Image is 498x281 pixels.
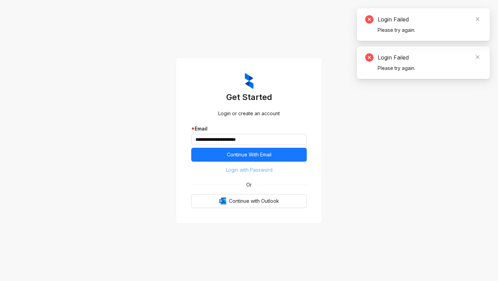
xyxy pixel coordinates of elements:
span: Continue With Email [227,151,271,158]
div: Please try again. [378,26,481,34]
span: Or [241,181,257,189]
span: close-circle [365,53,373,62]
a: Close [474,15,481,23]
button: OutlookContinue with Outlook [191,194,307,208]
span: close [475,17,480,21]
span: Continue with Outlook [229,197,279,205]
button: Login with Password [191,164,307,175]
img: ZumaIcon [245,73,253,89]
span: Login with Password [226,166,273,174]
div: Login or create an account [191,110,307,117]
a: Close [474,53,481,61]
div: Email [191,125,307,133]
div: Please try again. [378,64,481,72]
button: Continue With Email [191,148,307,162]
div: Login Failed [378,15,481,24]
img: Outlook [219,198,226,205]
div: Login Failed [378,53,481,62]
span: close-circle [365,15,373,24]
h3: Get Started [191,92,307,103]
span: close [475,55,480,60]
